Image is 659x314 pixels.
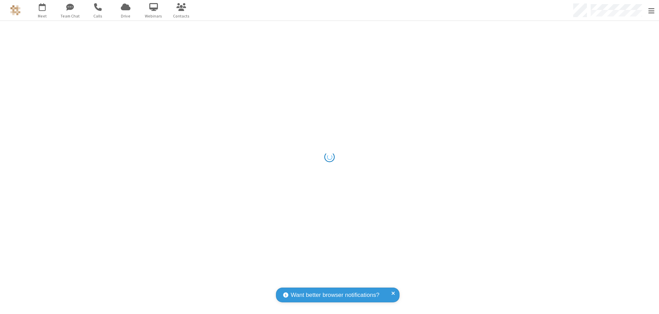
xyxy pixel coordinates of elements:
span: Want better browser notifications? [291,291,379,300]
span: Meet [30,13,55,19]
span: Contacts [169,13,194,19]
span: Team Chat [57,13,83,19]
span: Webinars [141,13,166,19]
span: Drive [113,13,139,19]
img: QA Selenium DO NOT DELETE OR CHANGE [10,5,21,15]
span: Calls [85,13,111,19]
